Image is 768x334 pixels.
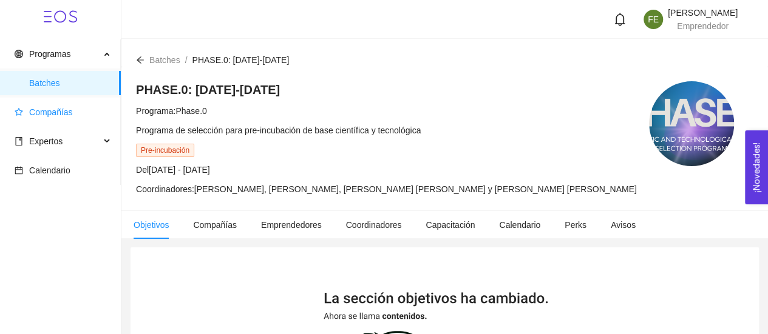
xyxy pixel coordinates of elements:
[426,220,475,230] span: Capacitación
[29,49,70,59] span: Programas
[193,220,237,230] span: Compañías
[611,220,636,230] span: Avisos
[136,56,144,64] span: arrow-left
[185,55,188,65] span: /
[134,220,169,230] span: Objetivos
[261,220,322,230] span: Emprendedores
[15,50,23,58] span: global
[346,220,402,230] span: Coordinadores
[677,21,729,31] span: Emprendedor
[15,108,23,116] span: star
[192,55,289,65] span: PHASE.0: [DATE]-[DATE]
[613,13,627,26] span: bell
[29,71,111,95] span: Batches
[136,125,421,135] span: Programa de selección para pre-incubación de base científica y tecnológica
[499,220,540,230] span: Calendario
[136,144,194,157] span: Pre-incubación
[29,107,73,117] span: Compañías
[136,165,210,175] span: Del [DATE] - [DATE]
[648,10,659,29] span: FE
[668,8,738,18] span: [PERSON_NAME]
[136,184,637,194] span: Coordinadores: [PERSON_NAME], [PERSON_NAME], [PERSON_NAME] [PERSON_NAME] y [PERSON_NAME] [PERSON_...
[15,166,23,175] span: calendar
[136,106,207,116] span: Programa: Phase.0
[15,137,23,145] span: book
[745,130,768,204] button: Open Feedback Widget
[29,165,70,175] span: Calendario
[565,220,586,230] span: Perks
[29,136,63,146] span: Expertos
[136,81,637,98] h4: PHASE.0: [DATE]-[DATE]
[149,55,180,65] span: Batches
